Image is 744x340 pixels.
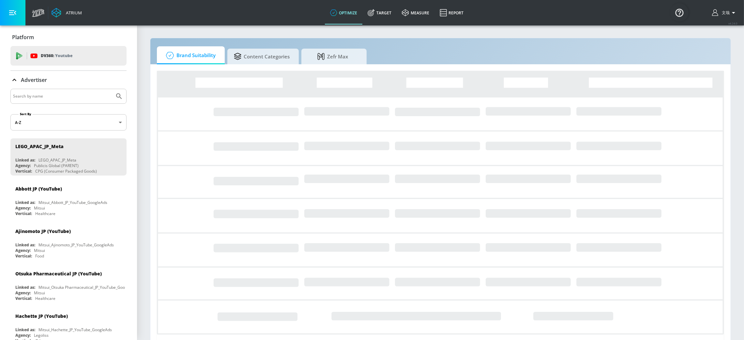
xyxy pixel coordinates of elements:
div: Agency: [15,290,31,296]
span: Zefr Max [308,49,357,64]
a: Target [362,1,397,24]
div: Agency: [15,332,31,338]
div: Food [35,253,44,259]
div: Ajinomoto JP (YouTube) [15,228,71,234]
div: Linked as: [15,200,35,205]
span: v 4.24.0 [728,22,737,25]
div: Platform [10,28,127,46]
div: Otsuka Pharmaceutical JP (YouTube)Linked as:Mitsui_Otsuka Pharmaceutical_JP_YouTube_GoogleAdsAgen... [10,266,127,303]
div: Advertiser [10,71,127,89]
button: Open Resource Center [670,3,689,22]
div: Vertical: [15,168,32,174]
a: measure [397,1,434,24]
div: Publicis Global (PARENT) [34,163,79,168]
div: Abbott JP (YouTube)Linked as:Mitsui_Abbott_JP_YouTube_GoogleAdsAgency:MitsuiVertical:Healthcare [10,181,127,218]
div: Agency: [15,248,31,253]
div: Linked as: [15,157,35,163]
input: Search by name [13,92,112,100]
div: LEGO_APAC_JP_Meta [15,143,64,149]
div: Mitsui [34,248,45,253]
div: Atrium [63,10,82,16]
p: DV360: [41,52,72,59]
label: Sort By [19,112,33,116]
div: Linked as: [15,285,35,290]
div: Mitsui [34,290,45,296]
div: Otsuka Pharmaceutical JP (YouTube) [15,270,102,277]
div: CPG (Consumer Packaged Goods) [35,168,97,174]
div: Vertical: [15,296,32,301]
div: Mitsui [34,205,45,211]
div: Vertical: [15,211,32,216]
p: Platform [12,34,34,41]
div: Mitsui_Hachette_JP_YouTube_GoogleAds [38,327,112,332]
a: Report [434,1,469,24]
span: Content Categories [234,49,290,64]
span: Brand Suitability [163,48,216,63]
div: LEGO_APAC_JP_MetaLinked as:LEGO_APAC_JP_MetaAgency:Publicis Global (PARENT)Vertical:CPG (Consumer... [10,138,127,176]
div: LEGO_APAC_JP_Meta [38,157,76,163]
div: Agency: [15,205,31,211]
a: optimize [325,1,362,24]
div: Mitsui_Otsuka Pharmaceutical_JP_YouTube_GoogleAds [38,285,137,290]
span: login as: fumiya.nakamura@mbk-digital.co.jp [719,10,730,16]
p: Youtube [55,52,72,59]
div: Agency: [15,163,31,168]
div: Vertical: [15,253,32,259]
a: Atrium [52,8,82,18]
div: Legoliss [34,332,49,338]
div: Ajinomoto JP (YouTube)Linked as:Mitsui_Ajinomoto_JP_YouTube_GoogleAdsAgency:MitsuiVertical:Food [10,223,127,260]
button: 文哉 [712,9,737,17]
div: DV360: Youtube [10,46,127,66]
div: Hachette JP (YouTube) [15,313,68,319]
div: Healthcare [35,211,55,216]
div: A-Z [10,114,127,131]
div: Abbott JP (YouTube) [15,186,62,192]
div: Healthcare [35,296,55,301]
p: Advertiser [21,76,47,84]
div: Linked as: [15,242,35,248]
div: Linked as: [15,327,35,332]
div: Mitsui_Abbott_JP_YouTube_GoogleAds [38,200,107,205]
div: Mitsui_Ajinomoto_JP_YouTube_GoogleAds [38,242,114,248]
